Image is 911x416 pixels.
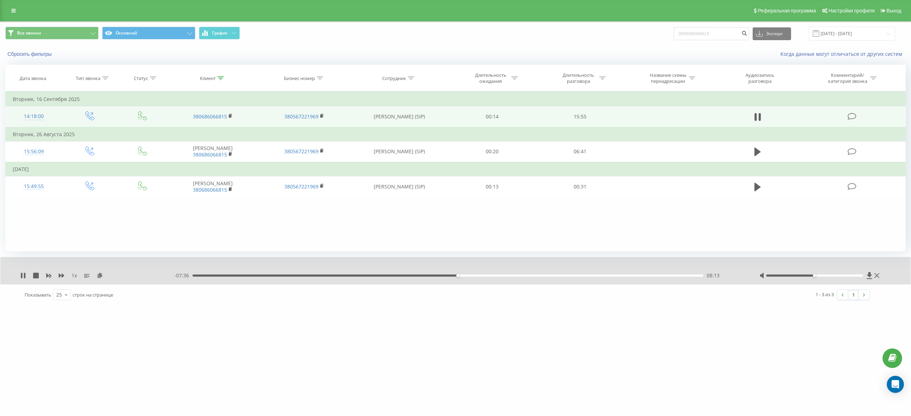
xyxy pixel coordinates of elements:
[382,75,406,81] div: Сотрудник
[13,180,55,193] div: 15:49:55
[284,183,318,190] a: 380567221969
[350,141,448,162] td: [PERSON_NAME] (SIP)
[448,106,536,127] td: 00:14
[848,290,859,300] a: 1
[6,92,906,106] td: Вторник, 16 Сентября 2025
[193,151,227,158] a: 380686066815
[5,51,55,57] button: Сбросить фильтры
[737,72,783,84] div: Аудиозапись разговора
[649,72,687,84] div: Название схемы переадресации
[887,376,904,393] div: Open Intercom Messenger
[456,274,459,277] div: Accessibility label
[5,27,99,39] button: Все звонки
[350,176,448,197] td: [PERSON_NAME] (SIP)
[559,72,597,84] div: Длительность разговора
[20,75,46,81] div: Дата звонка
[199,27,240,39] button: График
[284,75,315,81] div: Бизнес номер
[758,8,816,14] span: Реферальная программа
[827,72,868,84] div: Комментарий/категория звонка
[73,292,113,298] span: строк на странице
[536,141,624,162] td: 06:41
[56,291,62,298] div: 25
[780,50,906,57] a: Когда данные могут отличаться от других систем
[13,110,55,123] div: 14:18:00
[193,186,227,193] a: 380686066815
[350,106,448,127] td: [PERSON_NAME] (SIP)
[25,292,51,298] span: Показывать
[813,274,816,277] div: Accessibility label
[448,176,536,197] td: 00:13
[828,8,875,14] span: Настройки профиля
[674,27,749,40] input: Поиск по номеру
[17,30,41,36] span: Все звонки
[536,106,624,127] td: 15:55
[6,162,906,176] td: [DATE]
[76,75,100,81] div: Тип звонка
[102,27,195,39] button: Основной
[284,113,318,120] a: 380567221969
[167,176,259,197] td: [PERSON_NAME]
[193,113,227,120] a: 380686066815
[13,145,55,159] div: 15:56:09
[472,72,510,84] div: Длительность ожидания
[134,75,148,81] div: Статус
[212,31,228,36] span: График
[167,141,259,162] td: [PERSON_NAME]
[536,176,624,197] td: 00:31
[6,127,906,142] td: Вторник, 26 Августа 2025
[200,75,216,81] div: Клиент
[753,27,791,40] button: Экспорт
[886,8,901,14] span: Выход
[707,272,720,279] span: 08:13
[284,148,318,155] a: 380567221969
[72,272,77,279] span: 1 x
[174,272,193,279] span: - 07:36
[448,141,536,162] td: 00:20
[816,291,834,298] div: 1 - 3 из 3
